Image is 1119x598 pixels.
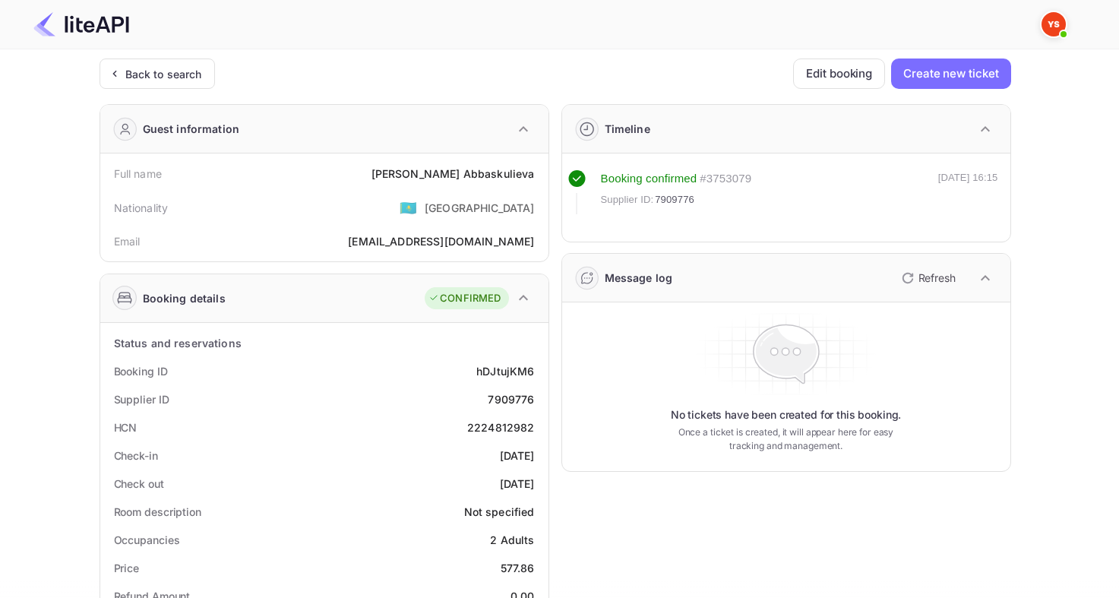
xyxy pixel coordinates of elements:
div: Booking confirmed [601,170,697,188]
img: LiteAPI Logo [33,12,129,36]
button: Edit booking [793,59,885,89]
div: Not specified [464,504,535,520]
div: Nationality [114,200,169,216]
div: 7909776 [488,391,534,407]
div: CONFIRMED [428,291,501,306]
div: Back to search [125,66,202,82]
div: Check-in [114,448,158,464]
div: Check out [114,476,164,492]
div: 2 Adults [490,532,534,548]
span: United States [400,194,417,221]
p: Once a ticket is created, it will appear here for easy tracking and management. [666,426,906,453]
p: No tickets have been created for this booking. [671,407,902,422]
div: [EMAIL_ADDRESS][DOMAIN_NAME] [348,233,534,249]
div: Booking details [143,290,226,306]
div: Full name [114,166,162,182]
div: Room description [114,504,201,520]
img: Yandex Support [1042,12,1066,36]
p: Refresh [918,270,956,286]
div: Message log [605,270,673,286]
div: Guest information [143,121,240,137]
div: [PERSON_NAME] Abbaskulieva [371,166,535,182]
span: Supplier ID: [601,192,654,207]
div: Email [114,233,141,249]
div: [DATE] [500,448,535,464]
button: Create new ticket [891,59,1010,89]
div: Occupancies [114,532,180,548]
div: Booking ID [114,363,168,379]
span: 7909776 [655,192,694,207]
div: [GEOGRAPHIC_DATA] [425,200,535,216]
div: 577.86 [501,560,535,576]
div: HCN [114,419,138,435]
div: Price [114,560,140,576]
div: Status and reservations [114,335,242,351]
button: Refresh [893,266,962,290]
div: [DATE] [500,476,535,492]
div: Supplier ID [114,391,169,407]
div: 2224812982 [467,419,535,435]
div: # 3753079 [700,170,751,188]
div: Timeline [605,121,650,137]
div: [DATE] 16:15 [938,170,998,214]
div: hDJtujKM6 [476,363,534,379]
